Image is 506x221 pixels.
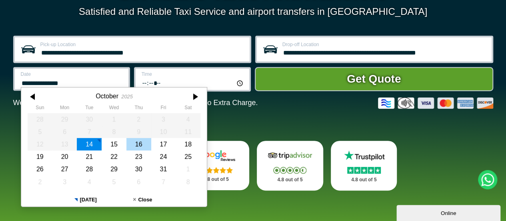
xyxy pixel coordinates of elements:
div: 06 October 2025 [52,126,77,138]
div: 08 November 2025 [176,176,200,188]
a: Tripadvisor Stars 4.8 out of 5 [257,141,323,191]
div: 18 October 2025 [176,138,200,150]
div: 25 October 2025 [176,150,200,163]
div: 26 October 2025 [28,163,52,175]
div: 30 October 2025 [126,163,151,175]
p: 4.8 out of 5 [266,175,314,185]
div: 11 October 2025 [176,126,200,138]
th: Saturday [176,105,200,113]
div: 29 September 2025 [52,113,77,126]
div: 29 October 2025 [102,163,126,175]
div: 24 October 2025 [151,150,176,163]
div: 14 October 2025 [77,138,102,150]
div: 21 October 2025 [77,150,102,163]
p: Satisfied and Reliable Taxi Service and airport transfers in [GEOGRAPHIC_DATA] [13,6,493,17]
div: 03 November 2025 [52,176,77,188]
div: 01 November 2025 [176,163,200,175]
span: The Car at No Extra Charge. [166,99,258,107]
div: 30 September 2025 [77,113,102,126]
div: 09 October 2025 [126,126,151,138]
div: 20 October 2025 [52,150,77,163]
img: Tripadvisor [266,150,314,162]
div: 07 November 2025 [151,176,176,188]
div: 05 October 2025 [28,126,52,138]
div: 03 October 2025 [151,113,176,126]
img: Google [192,150,240,162]
img: Stars [347,167,381,174]
div: 31 October 2025 [151,163,176,175]
div: 28 October 2025 [77,163,102,175]
img: Stars [273,167,306,174]
a: Google Stars 4.8 out of 5 [183,141,249,190]
div: 04 November 2025 [77,176,102,188]
div: 10 October 2025 [151,126,176,138]
th: Tuesday [77,105,102,113]
label: Drop-off Location [282,42,487,47]
button: Close [114,193,171,207]
a: Trustpilot Stars 4.8 out of 5 [331,141,397,191]
th: Thursday [126,105,151,113]
label: Time [142,72,244,77]
th: Wednesday [102,105,126,113]
th: Friday [151,105,176,113]
button: Get Quote [255,67,493,91]
div: 02 October 2025 [126,113,151,126]
div: 23 October 2025 [126,150,151,163]
th: Monday [52,105,77,113]
label: Pick-up Location [40,42,245,47]
img: Credit And Debit Cards [378,97,493,109]
label: Date [21,72,124,77]
div: October [96,92,118,100]
p: 4.8 out of 5 [340,175,388,185]
div: 07 October 2025 [77,126,102,138]
div: 08 October 2025 [102,126,126,138]
div: 28 September 2025 [28,113,52,126]
div: 27 October 2025 [52,163,77,175]
div: 22 October 2025 [102,150,126,163]
div: 2025 [121,93,132,99]
div: 06 November 2025 [126,176,151,188]
div: 15 October 2025 [102,138,126,150]
div: 12 October 2025 [28,138,52,150]
button: [DATE] [57,193,114,207]
div: 17 October 2025 [151,138,176,150]
img: Trustpilot [340,150,388,162]
iframe: chat widget [396,203,502,221]
p: 4.8 out of 5 [192,174,240,185]
div: 19 October 2025 [28,150,52,163]
div: 04 October 2025 [176,113,200,126]
th: Sunday [28,105,52,113]
div: 13 October 2025 [52,138,77,150]
img: Stars [200,167,233,173]
div: 01 October 2025 [102,113,126,126]
p: We Now Accept Card & Contactless Payment In [13,99,258,107]
div: 02 November 2025 [28,176,52,188]
div: 05 November 2025 [102,176,126,188]
div: 16 October 2025 [126,138,151,150]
